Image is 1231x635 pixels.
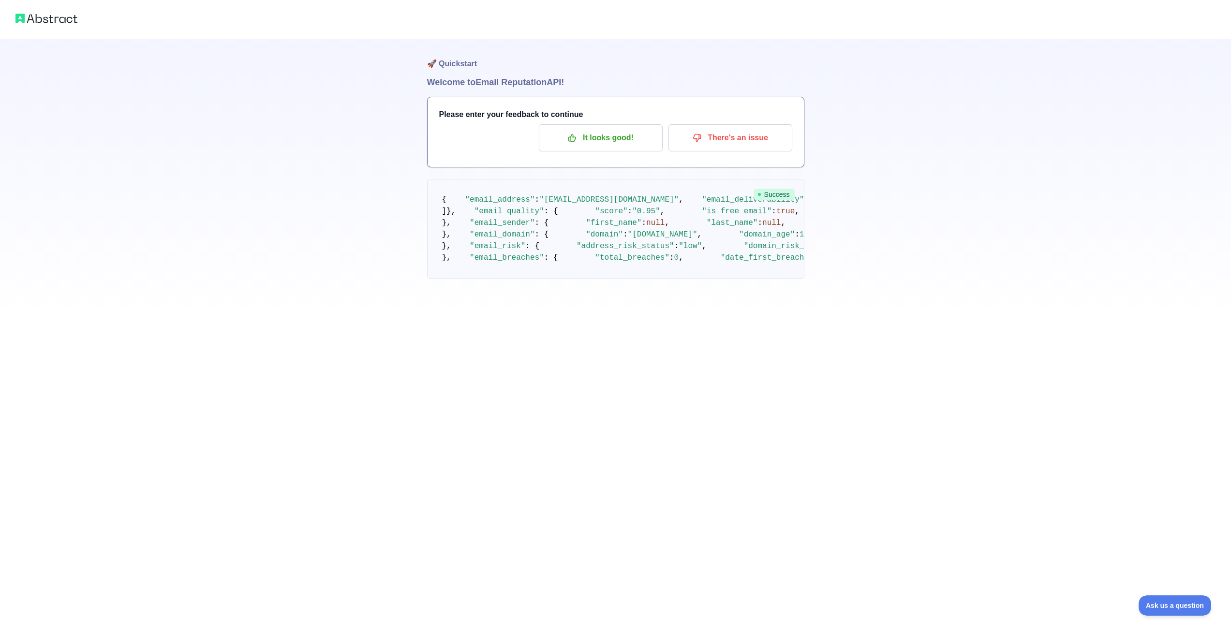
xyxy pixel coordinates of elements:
[676,130,785,146] p: There's an issue
[702,195,804,204] span: "email_deliverability"
[795,230,800,239] span: :
[674,253,679,262] span: 0
[674,242,679,251] span: :
[535,230,549,239] span: : {
[744,242,837,251] span: "domain_risk_status"
[535,195,540,204] span: :
[739,230,795,239] span: "domain_age"
[546,130,655,146] p: It looks good!
[470,219,534,227] span: "email_sender"
[679,242,702,251] span: "low"
[628,230,697,239] span: "[DOMAIN_NAME]"
[628,207,633,216] span: :
[762,219,781,227] span: null
[707,219,758,227] span: "last_name"
[757,219,762,227] span: :
[660,207,665,216] span: ,
[439,109,792,120] h3: Please enter your feedback to continue
[669,253,674,262] span: :
[475,207,544,216] span: "email_quality"
[539,124,663,151] button: It looks good!
[697,230,702,239] span: ,
[721,253,818,262] span: "date_first_breached"
[427,75,804,89] h1: Welcome to Email Reputation API!
[679,253,683,262] span: ,
[646,219,665,227] span: null
[771,207,776,216] span: :
[427,39,804,75] h1: 🚀 Quickstart
[595,253,669,262] span: "total_breaches"
[776,207,795,216] span: true
[535,219,549,227] span: : {
[668,124,792,151] button: There's an issue
[702,207,771,216] span: "is_free_email"
[795,207,800,216] span: ,
[577,242,674,251] span: "address_risk_status"
[800,230,823,239] span: 10969
[781,219,786,227] span: ,
[665,219,669,227] span: ,
[539,195,679,204] span: "[EMAIL_ADDRESS][DOMAIN_NAME]"
[702,242,707,251] span: ,
[595,207,627,216] span: "score"
[641,219,646,227] span: :
[470,253,544,262] span: "email_breaches"
[632,207,660,216] span: "0.95"
[623,230,628,239] span: :
[544,253,558,262] span: : {
[442,195,447,204] span: {
[679,195,683,204] span: ,
[15,12,77,25] img: Abstract logo
[586,230,623,239] span: "domain"
[525,242,539,251] span: : {
[544,207,558,216] span: : {
[586,219,641,227] span: "first_name"
[470,242,525,251] span: "email_risk"
[754,189,795,200] span: Success
[1139,595,1212,616] iframe: Toggle Customer Support
[470,230,534,239] span: "email_domain"
[465,195,535,204] span: "email_address"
